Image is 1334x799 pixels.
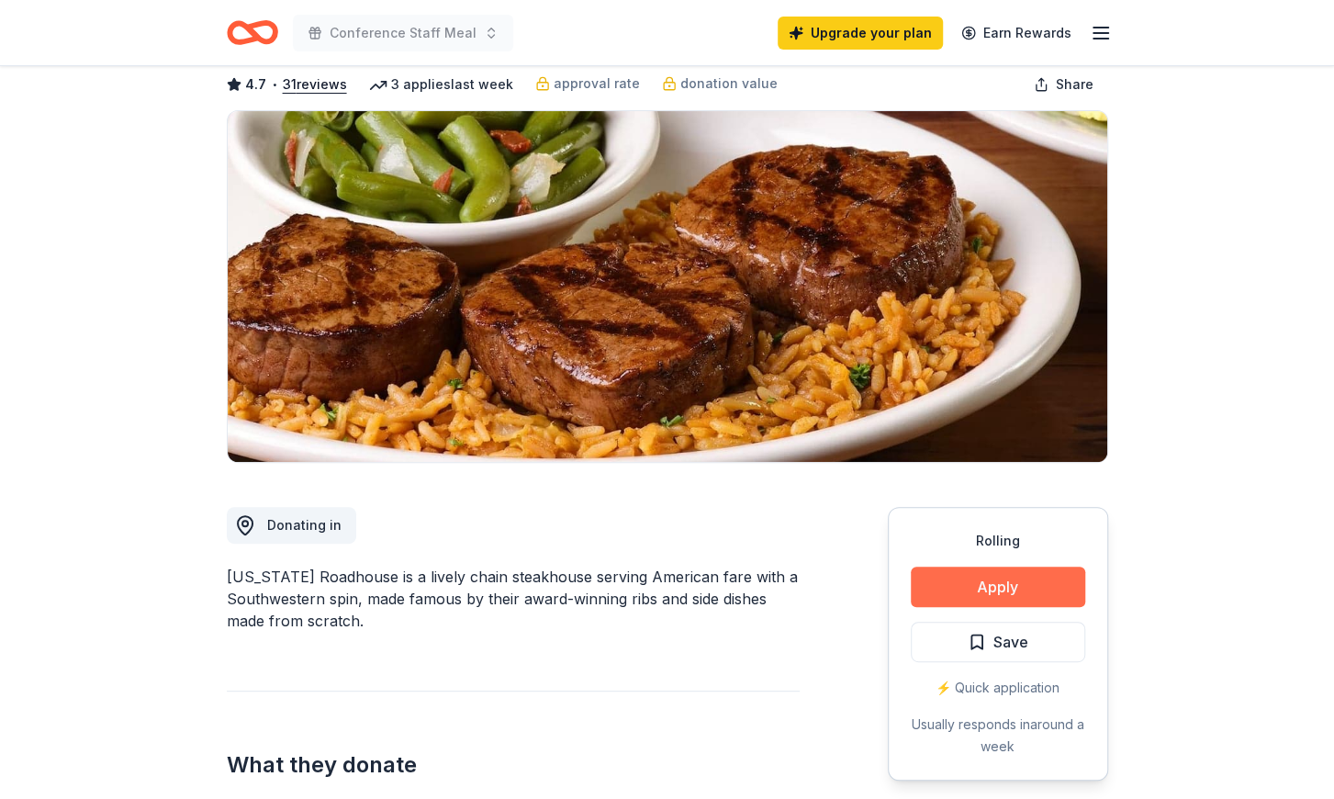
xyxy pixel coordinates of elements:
button: Conference Staff Meal [293,15,513,51]
div: 3 applies last week [369,73,513,96]
span: Donating in [267,517,342,533]
a: Earn Rewards [950,17,1082,50]
h2: What they donate [227,750,800,780]
span: 4.7 [245,73,266,96]
a: Home [227,11,278,54]
button: 31reviews [283,73,347,96]
span: Conference Staff Meal [330,22,476,44]
button: Share [1019,66,1108,103]
div: [US_STATE] Roadhouse is a lively chain steakhouse serving American fare with a Southwestern spin,... [227,566,800,632]
a: Upgrade your plan [778,17,943,50]
span: donation value [680,73,778,95]
div: ⚡️ Quick application [911,677,1085,699]
span: approval rate [554,73,640,95]
a: approval rate [535,73,640,95]
span: Share [1056,73,1093,96]
button: Save [911,622,1085,662]
span: • [271,77,277,92]
button: Apply [911,567,1085,607]
span: Save [993,630,1028,654]
img: Image for Texas Roadhouse [228,111,1107,462]
a: donation value [662,73,778,95]
div: Usually responds in around a week [911,714,1085,758]
div: Rolling [911,530,1085,552]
